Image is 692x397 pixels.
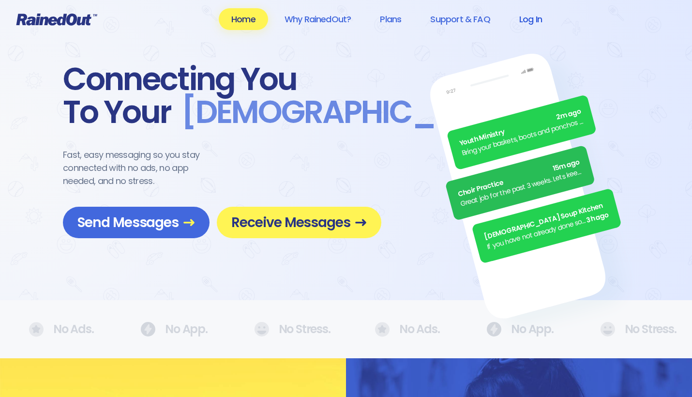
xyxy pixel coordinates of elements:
[231,214,367,231] span: Receive Messages
[375,322,390,337] img: No Ads.
[254,322,317,336] div: No Stress.
[552,157,581,174] span: 15m ago
[418,8,502,30] a: Support & FAQ
[460,167,584,209] div: Great job for the past 3 weeks. Lets keep it up.
[29,322,44,337] img: No Ads.
[63,148,218,187] div: Fast, easy messaging so you stay connected with no ads, no app needed, and no stress.
[63,207,210,238] a: Send Messages
[600,322,663,336] div: No Stress.
[486,215,588,252] div: If you have not already done so, please remember to turn in your fundraiser money [DATE]!
[140,322,155,336] img: No Ads.
[556,107,583,123] span: 2m ago
[29,322,82,337] div: No Ads.
[140,322,196,336] div: No App.
[461,116,586,159] div: Bring your baskets, boots and ponchos the Annual [DATE] Egg [PERSON_NAME] is ON! See everyone there.
[586,210,610,226] span: 3h ago
[486,322,542,336] div: No App.
[600,322,615,336] img: No Ads.
[217,207,381,238] a: Receive Messages
[375,322,428,337] div: No Ads.
[486,322,501,336] img: No Ads.
[171,96,537,129] span: [DEMOGRAPHIC_DATA] .
[63,63,381,129] div: Connecting You To Your
[483,200,608,243] div: [DEMOGRAPHIC_DATA] Soup Kitchen
[254,322,269,336] img: No Ads.
[77,214,195,231] span: Send Messages
[367,8,414,30] a: Plans
[219,8,268,30] a: Home
[457,157,581,199] div: Choir Practice
[272,8,364,30] a: Why RainedOut?
[507,8,555,30] a: Log In
[458,107,583,149] div: Youth Ministry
